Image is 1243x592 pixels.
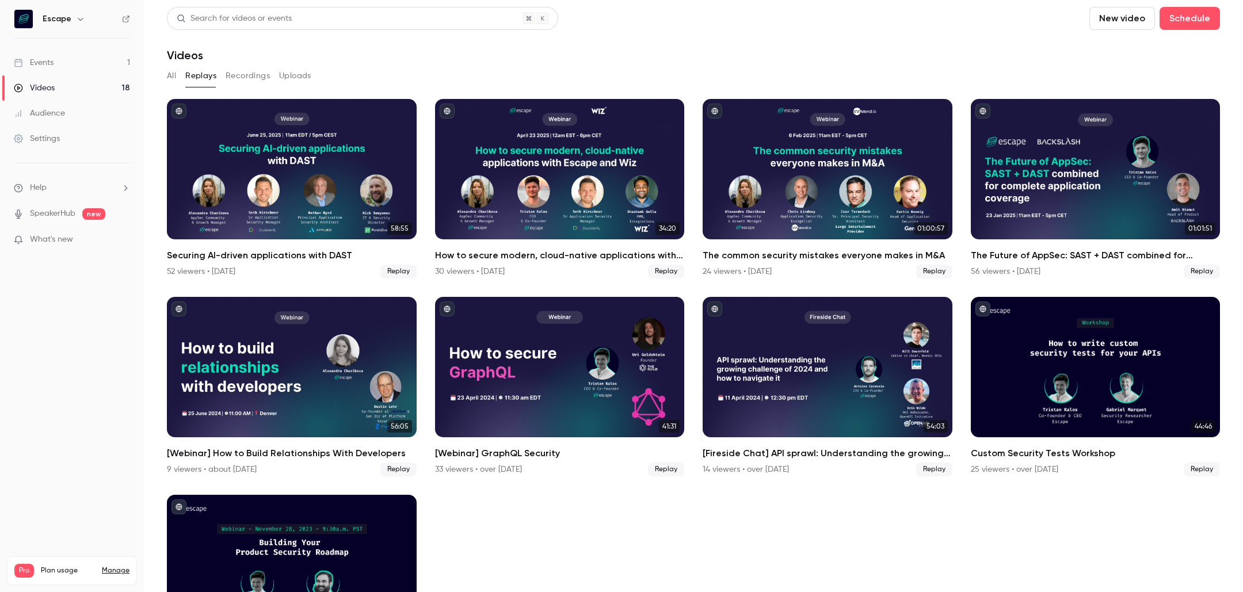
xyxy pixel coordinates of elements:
a: 01:01:51The Future of AppSec: SAST + DAST combined for complete application coverage56 viewers • ... [971,99,1221,278]
div: 24 viewers • [DATE] [703,266,772,277]
button: published [440,301,455,316]
a: 54:03[Fireside Chat] API sprawl: Understanding the growing challenge of 2024 and how to navigate ... [703,297,952,476]
li: Securing AI-driven applications with DAST [167,99,417,278]
h2: [Webinar] GraphQL Security [435,446,685,460]
span: 44:46 [1191,420,1215,433]
div: 25 viewers • over [DATE] [971,464,1058,475]
button: published [171,301,186,316]
button: Schedule [1160,7,1220,30]
h2: [Fireside Chat] API sprawl: Understanding the growing challenge of 2024 and how to navigate it [703,446,952,460]
button: Recordings [226,67,270,85]
li: The common security mistakes everyone makes in M&A [703,99,952,278]
button: Replays [185,67,216,85]
span: new [82,208,105,220]
span: Replay [916,265,952,278]
span: Replay [1184,265,1220,278]
span: Replay [916,463,952,476]
li: The Future of AppSec: SAST + DAST combined for complete application coverage [971,99,1221,278]
button: published [707,104,722,119]
li: [Webinar] GraphQL Security [435,297,685,476]
h1: Videos [167,48,203,62]
span: What's new [30,234,73,246]
h6: Escape [43,13,71,25]
div: 33 viewers • over [DATE] [435,464,522,475]
button: published [707,301,722,316]
span: 01:01:51 [1185,222,1215,235]
div: 52 viewers • [DATE] [167,266,235,277]
h2: The common security mistakes everyone makes in M&A [703,249,952,262]
h2: Custom Security Tests Workshop [971,446,1221,460]
a: 34:20How to secure modern, cloud-native applications with Escape and Wiz30 viewers • [DATE]Replay [435,99,685,278]
a: Manage [102,566,129,575]
a: SpeakerHub [30,208,75,220]
span: 34:20 [655,222,680,235]
button: All [167,67,176,85]
li: Custom Security Tests Workshop [971,297,1221,476]
span: 54:03 [923,420,948,433]
span: 41:31 [659,420,680,433]
span: Help [30,182,47,194]
span: Replay [648,265,684,278]
a: 41:31[Webinar] GraphQL Security33 viewers • over [DATE]Replay [435,297,685,476]
div: Settings [14,133,60,144]
span: Replay [380,463,417,476]
a: 44:46Custom Security Tests Workshop25 viewers • over [DATE]Replay [971,297,1221,476]
button: published [975,104,990,119]
div: Search for videos or events [177,13,292,25]
div: 14 viewers • over [DATE] [703,464,789,475]
div: Events [14,57,54,68]
span: 56:05 [387,420,412,433]
button: New video [1089,7,1155,30]
a: 56:05[Webinar] How to Build Relationships With Developers9 viewers • about [DATE]Replay [167,297,417,476]
h2: How to secure modern, cloud-native applications with Escape and Wiz [435,249,685,262]
h2: [Webinar] How to Build Relationships With Developers [167,446,417,460]
button: Uploads [279,67,311,85]
h2: Securing AI-driven applications with DAST [167,249,417,262]
div: 30 viewers • [DATE] [435,266,505,277]
span: Replay [648,463,684,476]
span: Pro [14,564,34,578]
span: Plan usage [41,566,95,575]
li: [Webinar] How to Build Relationships With Developers [167,297,417,476]
button: published [171,104,186,119]
span: 58:55 [387,222,412,235]
li: [Fireside Chat] API sprawl: Understanding the growing challenge of 2024 and how to navigate it [703,297,952,476]
button: published [975,301,990,316]
div: Videos [14,82,55,94]
div: 56 viewers • [DATE] [971,266,1040,277]
li: help-dropdown-opener [14,182,130,194]
iframe: Noticeable Trigger [116,235,130,245]
section: Videos [167,7,1220,585]
li: How to secure modern, cloud-native applications with Escape and Wiz [435,99,685,278]
button: published [171,499,186,514]
div: 9 viewers • about [DATE] [167,464,257,475]
span: Replay [1184,463,1220,476]
span: 01:00:57 [914,222,948,235]
img: Escape [14,10,33,28]
button: published [440,104,455,119]
a: 01:00:57The common security mistakes everyone makes in M&A24 viewers • [DATE]Replay [703,99,952,278]
h2: The Future of AppSec: SAST + DAST combined for complete application coverage [971,249,1221,262]
div: Audience [14,108,65,119]
a: 58:55Securing AI-driven applications with DAST52 viewers • [DATE]Replay [167,99,417,278]
span: Replay [380,265,417,278]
